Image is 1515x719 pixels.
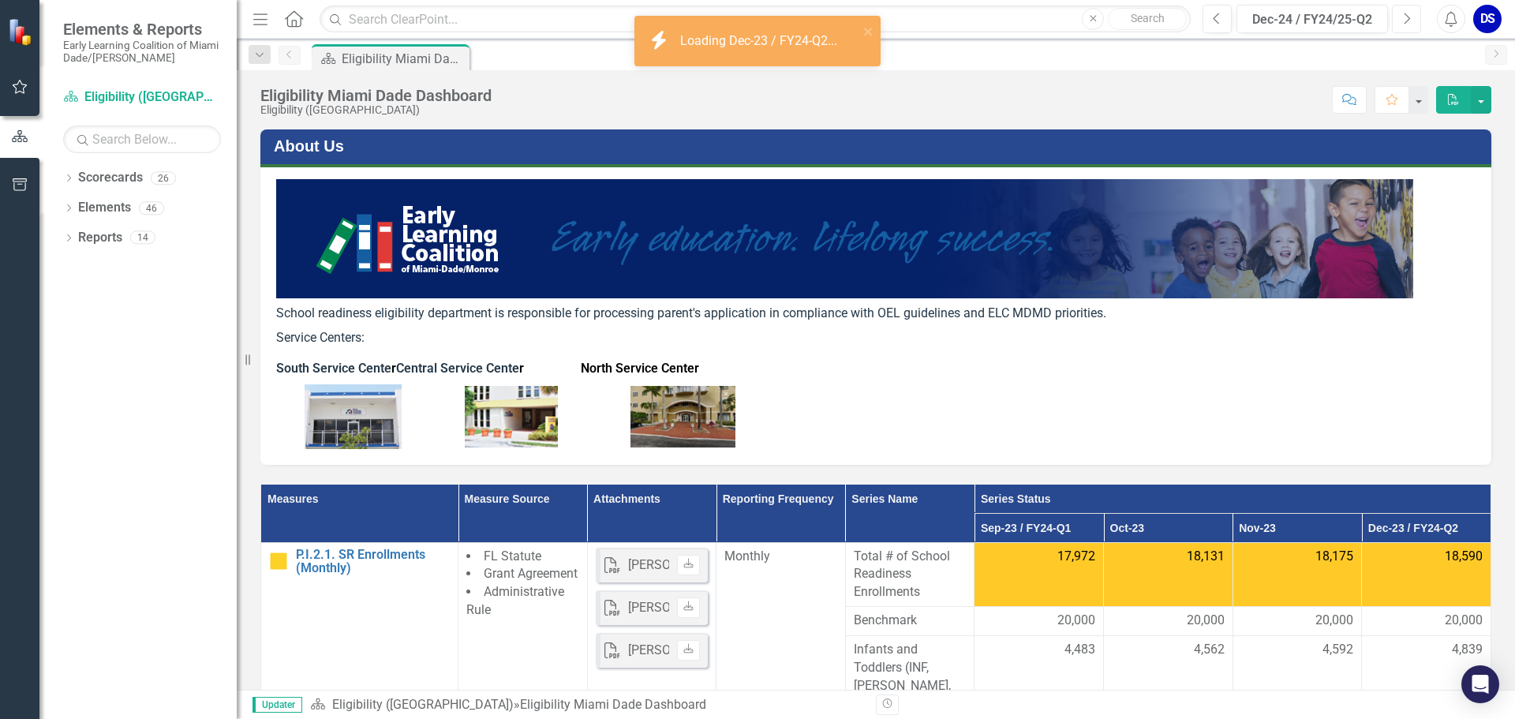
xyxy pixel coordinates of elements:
[484,566,578,581] span: Grant Agreement
[332,697,514,712] a: Eligibility ([GEOGRAPHIC_DATA])
[1315,612,1353,630] span: 20,000
[252,697,302,713] span: Updater
[305,384,402,449] img: 9ff+H86+knWt+9b3gAAAABJRU5ErkJggg==
[466,584,564,617] span: Administrative Rule
[628,642,851,660] div: [PERSON_NAME] ELC- [DATE] Recap.pdf
[1131,12,1165,24] span: Search
[628,556,825,575] div: [PERSON_NAME] ELC-[DATE] Recap
[1233,542,1362,607] td: Double-Click to Edit
[1187,612,1225,630] span: 20,000
[854,612,967,630] span: Benchmark
[630,386,735,448] img: Boq6CwCQOex5DFfkyUdXyzkUcjnkc9mUcjlBMZCPofMXD14nsp9CIgCim28n4KHYChY1OvwfF7PZ1LPzGdVoHBJy2S7zjA1T7...
[974,636,1104,718] td: Double-Click to Edit
[1057,612,1095,630] span: 20,000
[1104,542,1233,607] td: Double-Click to Edit
[320,6,1191,33] input: Search ClearPoint...
[520,697,706,712] div: Eligibility Miami Dade Dashboard
[7,17,37,47] img: ClearPoint Strategy
[974,542,1104,607] td: Double-Click to Edit
[854,548,967,602] span: Total # of School Readiness Enrollments
[78,229,122,247] a: Reports
[1187,548,1225,566] span: 18,131
[276,179,1413,298] img: BlueWELS
[274,137,1483,155] h3: About Us
[130,231,155,245] div: 14
[1233,636,1362,718] td: Double-Click to Edit
[628,599,851,617] div: [PERSON_NAME] ELC- [DATE] Recap.pdf
[63,39,221,65] small: Early Learning Coalition of Miami Dade/[PERSON_NAME]
[1362,607,1491,636] td: Double-Click to Edit
[260,104,492,116] div: Eligibility ([GEOGRAPHIC_DATA])
[1362,636,1491,718] td: Double-Click to Edit
[276,361,519,376] strong: South Service Cente Central Service Cente
[296,548,450,575] a: P.I.2.1. SR Enrollments (Monthly)
[465,386,558,448] img: EUEX+d9o5Y0paotYbwAAAABJRU5ErkJggg==
[139,201,164,215] div: 46
[1445,548,1483,566] span: 18,590
[151,171,176,185] div: 26
[276,305,1106,320] span: School readiness eligibility department is responsible for processing parent's application in com...
[310,696,864,714] div: »
[1064,641,1095,659] span: 4,483
[1242,10,1382,29] div: Dec-24 / FY24/25-Q2
[1236,5,1388,33] button: Dec-24 / FY24/25-Q2
[1322,641,1353,659] span: 4,592
[854,641,967,713] span: Infants and Toddlers (INF, [PERSON_NAME], 2YR)
[484,549,541,564] span: FL Statute
[1445,612,1483,630] span: 20,000
[63,20,221,39] span: Elements & Reports
[1104,607,1233,636] td: Double-Click to Edit
[63,88,221,107] a: Eligibility ([GEOGRAPHIC_DATA])
[391,361,396,376] span: r
[276,330,365,345] span: Service Centers:
[269,552,288,571] img: Caution
[1104,636,1233,718] td: Double-Click to Edit
[1315,548,1353,566] span: 18,175
[1108,8,1187,30] button: Search
[78,199,131,217] a: Elements
[1194,641,1225,659] span: 4,562
[342,49,466,69] div: Eligibility Miami Dade Dashboard
[1473,5,1502,33] button: DS
[680,32,841,51] div: Loading Dec-23 / FY24-Q2...
[78,169,143,187] a: Scorecards
[1452,641,1483,659] span: 4,839
[863,22,874,40] button: close
[974,607,1104,636] td: Double-Click to Edit
[1233,607,1362,636] td: Double-Click to Edit
[1362,542,1491,607] td: Double-Click to Edit
[519,361,699,376] strong: r North Service Center
[724,548,837,566] div: Monthly
[260,87,492,104] div: Eligibility Miami Dade Dashboard
[1057,548,1095,566] span: 17,972
[1461,665,1499,703] div: Open Intercom Messenger
[63,125,221,153] input: Search Below...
